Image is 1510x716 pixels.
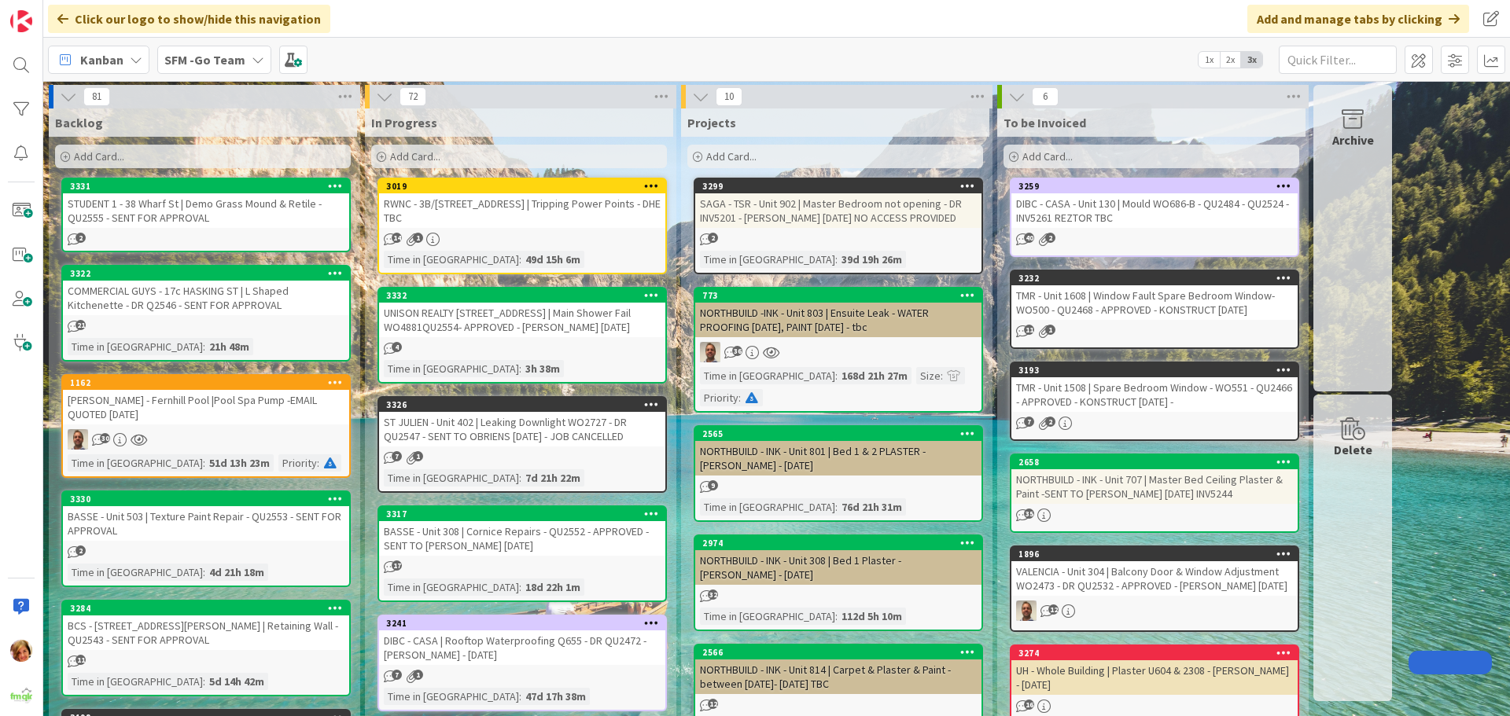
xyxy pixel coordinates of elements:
b: SFM -Go Team [164,52,245,68]
div: Priority [278,454,317,472]
a: 3284BCS - [STREET_ADDRESS][PERSON_NAME] | Retaining Wall -QU2543 - SENT FOR APPROVALTime in [GEOG... [61,600,351,696]
div: 47d 17h 38m [521,688,590,705]
div: 1162 [63,376,349,390]
div: Add and manage tabs by clicking [1247,5,1469,33]
div: STUDENT 1 - 38 Wharf St | Demo Grass Mound & Retile - QU2555 - SENT FOR APPROVAL [63,193,349,228]
div: 3317 [386,509,665,520]
div: Time in [GEOGRAPHIC_DATA] [68,673,203,690]
div: 2566NORTHBUILD - INK - Unit 814 | Carpet & Plaster & Paint - between [DATE]- [DATE] TBC [695,645,981,694]
div: 18d 22h 1m [521,578,584,596]
div: 49d 15h 6m [521,251,584,268]
div: 1896 [1018,549,1298,560]
div: 3332UNISON REALTY [STREET_ADDRESS] | Main Shower Fail WO4881QU2554- APPROVED - [PERSON_NAME] [DATE] [379,288,665,337]
span: To be Invoiced [1004,115,1086,130]
div: 3232 [1011,271,1298,285]
span: Projects [687,115,736,130]
div: Time in [GEOGRAPHIC_DATA] [384,251,519,268]
div: 7d 21h 22m [521,469,584,487]
div: 3284BCS - [STREET_ADDRESS][PERSON_NAME] | Retaining Wall -QU2543 - SENT FOR APPROVAL [63,601,349,650]
div: 3241 [386,618,665,629]
a: 3232TMR - Unit 1608 | Window Fault Spare Bedroom Window- WO500 - QU2468 - APPROVED - KONSTRUCT [D... [1010,270,1299,349]
div: NORTHBUILD - INK - Unit 801 | Bed 1 & 2 PLASTER - [PERSON_NAME] - [DATE] [695,441,981,475]
div: 2974 [702,538,981,549]
div: 4d 21h 18m [205,564,268,581]
span: 2 [708,233,718,243]
div: 3330 [63,492,349,506]
a: 2974NORTHBUILD - INK - Unit 308 | Bed 1 Plaster - [PERSON_NAME] - [DATE]Time in [GEOGRAPHIC_DATA]... [694,534,983,631]
div: 3331 [70,181,349,192]
div: 3019 [386,181,665,192]
span: : [203,338,205,355]
span: 1 [413,451,423,461]
div: 2566 [695,645,981,659]
div: 3331STUDENT 1 - 38 Wharf St | Demo Grass Mound & Retile - QU2555 - SENT FOR APPROVAL [63,179,349,228]
div: 3322 [63,266,349,281]
div: Time in [GEOGRAPHIC_DATA] [700,251,835,268]
div: COMMERCIAL GUYS - 17c HASKING ST | L Shaped Kitchenette - DR Q2546 - SENT FOR APPROVAL [63,281,349,315]
div: 51d 13h 23m [205,454,274,472]
div: 3274 [1011,646,1298,660]
a: 1162[PERSON_NAME] - Fernhill Pool |Pool Spa Pump -EMAIL QUOTED [DATE]SDTime in [GEOGRAPHIC_DATA]:... [61,374,351,478]
span: : [203,673,205,690]
div: Time in [GEOGRAPHIC_DATA] [384,360,519,377]
span: 10 [716,87,742,106]
span: 7 [392,670,402,680]
div: 773 [702,290,981,301]
span: Add Card... [1022,149,1073,163]
span: : [738,389,741,406]
div: Time in [GEOGRAPHIC_DATA] [384,578,519,596]
div: 1162 [70,377,349,388]
div: 3299 [695,179,981,193]
div: Time in [GEOGRAPHIC_DATA] [700,608,835,625]
div: 3284 [63,601,349,615]
div: DIBC - CASA - Unit 130 | Mould WO686-B - QU2484 - QU2524 - INV5261 REZTOR TBC [1011,193,1298,228]
div: Time in [GEOGRAPHIC_DATA] [384,469,519,487]
div: 3019RWNC - 3B/[STREET_ADDRESS] | Tripping Power Points - DHE TBC [379,179,665,228]
div: UH - Whole Building | Plaster U604 & 2308 - [PERSON_NAME] - [DATE] [1011,660,1298,695]
span: : [835,498,838,516]
span: Kanban [80,50,123,69]
span: Add Card... [706,149,757,163]
span: Add Card... [74,149,124,163]
span: : [519,578,521,596]
span: : [835,367,838,384]
a: 3259DIBC - CASA - Unit 130 | Mould WO686-B - QU2484 - QU2524 - INV5261 REZTOR TBC [1010,178,1299,257]
span: 32 [708,589,718,600]
div: 3193TMR - Unit 1508 | Spare Bedroom Window - WO551 - QU2466 - APPROVED - KONSTRUCT [DATE] - [1011,363,1298,412]
div: 3299 [702,181,981,192]
span: : [519,469,521,487]
span: Add Card... [390,149,440,163]
span: : [941,367,943,384]
span: : [835,251,838,268]
a: 2565NORTHBUILD - INK - Unit 801 | Bed 1 & 2 PLASTER - [PERSON_NAME] - [DATE]Time in [GEOGRAPHIC_D... [694,425,983,522]
div: Time in [GEOGRAPHIC_DATA] [68,454,203,472]
div: 3284 [70,603,349,614]
span: 17 [392,560,402,571]
span: : [203,454,205,472]
span: 7 [1024,417,1034,427]
span: : [203,564,205,581]
span: 4 [392,342,402,352]
div: DIBC - CASA | Rooftop Waterproofing Q655 - DR QU2472 - [PERSON_NAME] - [DATE] [379,630,665,665]
div: 2974 [695,536,981,550]
div: 2974NORTHBUILD - INK - Unit 308 | Bed 1 Plaster - [PERSON_NAME] - [DATE] [695,536,981,585]
a: 3241DIBC - CASA | Rooftop Waterproofing Q655 - DR QU2472 - [PERSON_NAME] - [DATE]Time in [GEOGRAP... [377,615,667,711]
div: 1896VALENCIA - Unit 304 | Balcony Door & Window Adjustment WO2473 - DR QU2532 - APPROVED - [PERSO... [1011,547,1298,596]
a: 1896VALENCIA - Unit 304 | Balcony Door & Window Adjustment WO2473 - DR QU2532 - APPROVED - [PERSO... [1010,545,1299,632]
div: 3241DIBC - CASA | Rooftop Waterproofing Q655 - DR QU2472 - [PERSON_NAME] - [DATE] [379,616,665,665]
span: 11 [75,655,86,665]
div: 3330 [70,494,349,505]
div: 1896 [1011,547,1298,561]
span: 1 [413,233,423,243]
span: 14 [392,233,402,243]
span: : [317,454,319,472]
img: KD [10,640,32,662]
a: 2658NORTHBUILD - INK - Unit 707 | Master Bed Ceiling Plaster & Paint -SENT TO [PERSON_NAME] [DATE... [1010,453,1299,533]
div: SD [695,342,981,362]
div: 3259 [1018,181,1298,192]
span: 35 [1024,509,1034,519]
div: NORTHBUILD -INK - Unit 803 | Ensuite Leak - WATER PROOFING [DATE], PAINT [DATE] - tbc [695,303,981,337]
div: SAGA - TSR - Unit 902 | Master Bedroom not opening - DR INV5201 - [PERSON_NAME] [DATE] NO ACCESS ... [695,193,981,228]
div: 773 [695,288,981,303]
div: 3326 [386,399,665,410]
